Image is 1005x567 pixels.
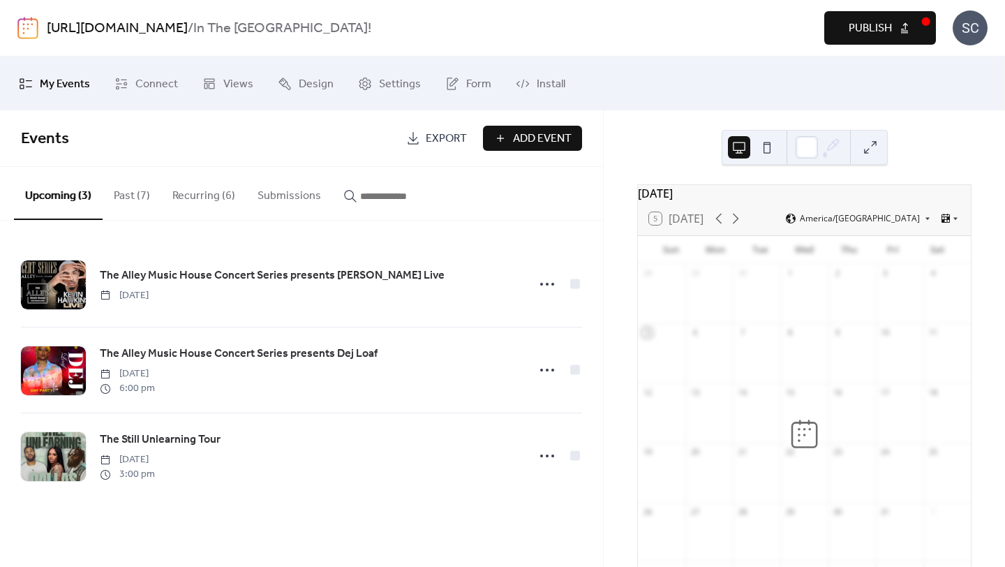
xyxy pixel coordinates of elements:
[928,387,938,397] div: 18
[782,236,827,264] div: Wed
[483,126,582,151] button: Add Event
[690,447,700,457] div: 20
[246,167,332,219] button: Submissions
[100,267,445,284] span: The Alley Music House Concert Series presents [PERSON_NAME] Live
[690,506,700,517] div: 27
[649,236,694,264] div: Sun
[223,73,253,95] span: Views
[161,167,246,219] button: Recurring (6)
[193,15,371,42] b: In The [GEOGRAPHIC_DATA]!
[642,268,653,279] div: 28
[466,73,491,95] span: Form
[396,126,477,151] a: Export
[880,327,891,338] div: 10
[104,62,188,105] a: Connect
[833,327,843,338] div: 9
[642,506,653,517] div: 26
[800,214,920,223] span: America/[GEOGRAPHIC_DATA]
[188,15,193,42] b: /
[21,124,69,154] span: Events
[738,236,782,264] div: Tue
[833,387,843,397] div: 16
[737,447,747,457] div: 21
[192,62,264,105] a: Views
[513,131,572,147] span: Add Event
[880,387,891,397] div: 17
[833,268,843,279] div: 2
[928,506,938,517] div: 1
[100,346,378,362] span: The Alley Music House Concert Series presents Dej Loaf
[737,506,747,517] div: 28
[928,327,938,338] div: 11
[435,62,502,105] a: Form
[880,447,891,457] div: 24
[784,506,795,517] div: 29
[784,387,795,397] div: 15
[784,447,795,457] div: 22
[915,236,960,264] div: Sat
[694,236,738,264] div: Mon
[100,431,221,449] a: The Still Unlearning Tour
[784,327,795,338] div: 8
[426,131,467,147] span: Export
[826,236,871,264] div: Thu
[348,62,431,105] a: Settings
[267,62,344,105] a: Design
[299,73,334,95] span: Design
[824,11,936,45] button: Publish
[638,185,971,202] div: [DATE]
[849,20,892,37] span: Publish
[690,327,700,338] div: 6
[928,268,938,279] div: 4
[100,467,155,482] span: 3:00 pm
[100,452,155,467] span: [DATE]
[100,367,155,381] span: [DATE]
[737,387,747,397] div: 14
[690,387,700,397] div: 13
[928,447,938,457] div: 25
[642,327,653,338] div: 5
[100,267,445,285] a: The Alley Music House Concert Series presents [PERSON_NAME] Live
[871,236,916,264] div: Fri
[100,288,149,303] span: [DATE]
[47,15,188,42] a: [URL][DOMAIN_NAME]
[100,432,221,448] span: The Still Unlearning Tour
[505,62,576,105] a: Install
[737,268,747,279] div: 30
[537,73,565,95] span: Install
[135,73,178,95] span: Connect
[880,268,891,279] div: 3
[103,167,161,219] button: Past (7)
[17,17,38,39] img: logo
[833,447,843,457] div: 23
[642,447,653,457] div: 19
[40,73,90,95] span: My Events
[8,62,100,105] a: My Events
[833,506,843,517] div: 30
[784,268,795,279] div: 1
[880,506,891,517] div: 31
[642,387,653,397] div: 12
[690,268,700,279] div: 29
[14,167,103,220] button: Upcoming (3)
[953,10,988,45] div: SC
[379,73,421,95] span: Settings
[737,327,747,338] div: 7
[100,345,378,363] a: The Alley Music House Concert Series presents Dej Loaf
[100,381,155,396] span: 6:00 pm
